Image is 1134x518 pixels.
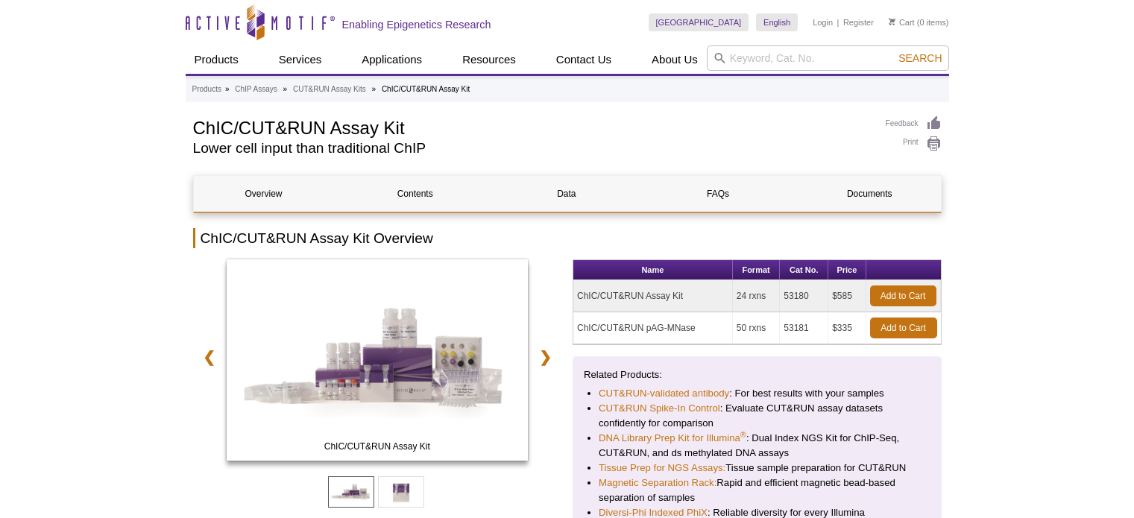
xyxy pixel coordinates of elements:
[194,176,334,212] a: Overview
[453,45,525,74] a: Resources
[599,461,916,476] li: Tissue sample preparation for CUT&RUN
[193,228,942,248] h2: ChIC/CUT&RUN Assay Kit Overview
[898,52,942,64] span: Search
[573,312,733,344] td: ChIC/CUT&RUN pAG-MNase
[235,83,277,96] a: ChIP Assays
[573,260,733,280] th: Name
[283,85,288,93] li: »
[345,176,485,212] a: Contents
[227,259,529,465] a: ChIC/CUT&RUN Assay Kit
[529,340,561,374] a: ❯
[733,280,780,312] td: 24 rxns
[828,312,866,344] td: $335
[707,45,949,71] input: Keyword, Cat. No.
[599,461,725,476] a: Tissue Prep for NGS Assays:
[828,260,866,280] th: Price
[643,45,707,74] a: About Us
[780,312,828,344] td: 53181
[353,45,431,74] a: Applications
[756,13,798,31] a: English
[193,116,871,138] h1: ChIC/CUT&RUN Assay Kit
[828,280,866,312] td: $585
[889,18,895,25] img: Your Cart
[648,176,788,212] a: FAQs
[780,260,828,280] th: Cat No.
[733,312,780,344] td: 50 rxns
[599,386,729,401] a: CUT&RUN-validated antibody
[270,45,331,74] a: Services
[193,340,225,374] a: ❮
[599,431,746,446] a: DNA Library Prep Kit for Illumina®
[227,259,529,461] img: ChIC/CUT&RUN Assay Kit
[740,430,746,439] sup: ®
[599,401,720,416] a: CUT&RUN Spike-In Control
[547,45,620,74] a: Contact Us
[813,17,833,28] a: Login
[230,439,525,454] span: ChIC/CUT&RUN Assay Kit
[599,386,916,401] li: : For best results with your samples
[843,17,874,28] a: Register
[599,431,916,461] li: : Dual Index NGS Kit for ChIP-Seq, CUT&RUN, and ds methylated DNA assays
[886,136,942,152] a: Print
[894,51,946,65] button: Search
[599,476,716,490] a: Magnetic Separation Rack:
[870,285,936,306] a: Add to Cart
[599,401,916,431] li: : Evaluate CUT&RUN assay datasets confidently for comparison
[780,280,828,312] td: 53180
[186,45,248,74] a: Products
[497,176,637,212] a: Data
[342,18,491,31] h2: Enabling Epigenetics Research
[372,85,377,93] li: »
[584,367,930,382] p: Related Products:
[649,13,749,31] a: [GEOGRAPHIC_DATA]
[837,13,840,31] li: |
[193,142,871,155] h2: Lower cell input than traditional ChIP
[225,85,230,93] li: »
[889,13,949,31] li: (0 items)
[599,476,916,505] li: Rapid and efficient magnetic bead-based separation of samples
[573,280,733,312] td: ChIC/CUT&RUN Assay Kit
[870,318,937,338] a: Add to Cart
[382,85,470,93] li: ChIC/CUT&RUN Assay Kit
[799,176,939,212] a: Documents
[889,17,915,28] a: Cart
[192,83,221,96] a: Products
[733,260,780,280] th: Format
[293,83,366,96] a: CUT&RUN Assay Kits
[886,116,942,132] a: Feedback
